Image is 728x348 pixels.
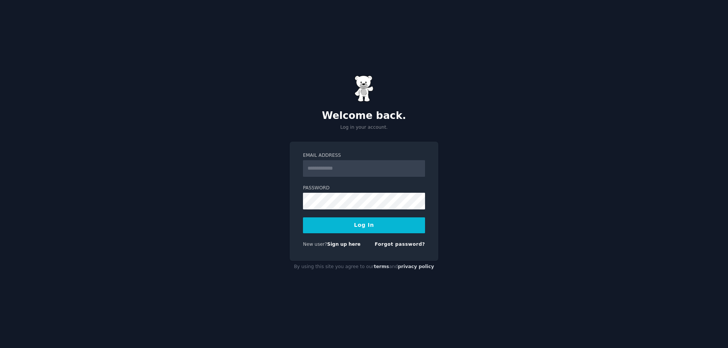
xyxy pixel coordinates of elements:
p: Log in your account. [290,124,438,131]
a: Sign up here [327,242,361,247]
button: Log In [303,217,425,233]
label: Password [303,185,425,192]
span: New user? [303,242,327,247]
h2: Welcome back. [290,110,438,122]
label: Email Address [303,152,425,159]
div: By using this site you agree to our and [290,261,438,273]
img: Gummy Bear [355,75,373,102]
a: Forgot password? [375,242,425,247]
a: privacy policy [398,264,434,269]
a: terms [374,264,389,269]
